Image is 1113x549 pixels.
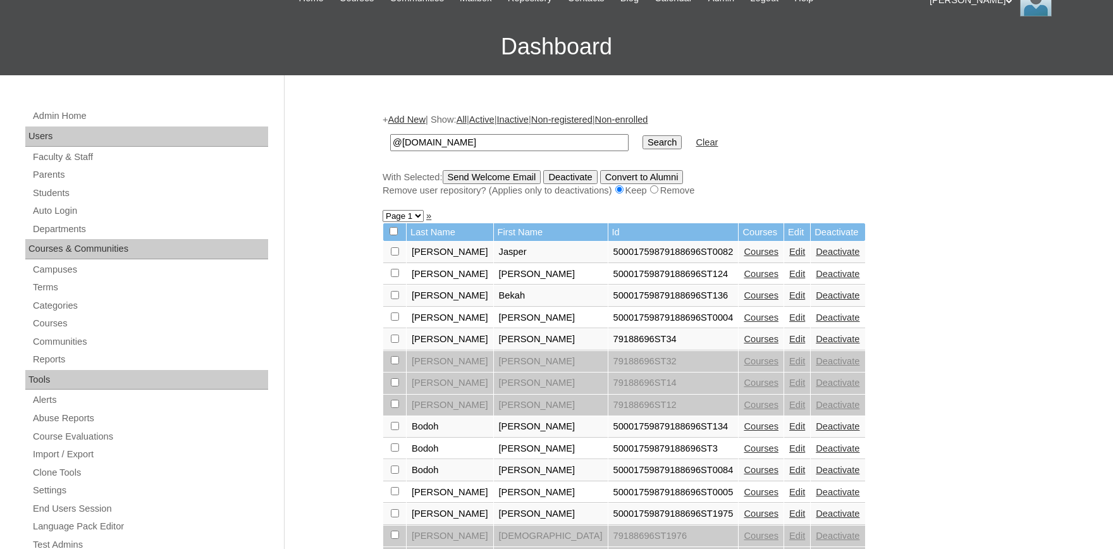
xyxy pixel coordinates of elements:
a: Auto Login [32,203,268,219]
a: Courses [744,400,778,410]
a: Deactivate [816,378,859,388]
input: Search [390,134,629,151]
div: + | Show: | | | | [383,113,1009,197]
a: Add New [388,114,426,125]
td: Bekah [494,285,608,307]
td: 79188696ST14 [608,373,739,394]
td: Deactivate [811,223,864,242]
a: Clear [696,137,718,147]
td: 50001759879188696ST3 [608,438,739,460]
a: Inactive [497,114,529,125]
td: 50001759879188696ST0082 [608,242,739,263]
td: 50001759879188696ST0004 [608,307,739,329]
a: Edit [789,312,805,323]
td: First Name [494,223,608,242]
td: Bodoh [407,438,493,460]
h3: Dashboard [6,18,1107,75]
a: Departments [32,221,268,237]
a: Courses [744,312,778,323]
td: [PERSON_NAME] [494,307,608,329]
a: Non-enrolled [595,114,648,125]
td: [PERSON_NAME] [494,395,608,416]
a: Courses [744,531,778,541]
a: Reports [32,352,268,367]
td: 50001759879188696ST0084 [608,460,739,481]
td: 50001759879188696ST0005 [608,482,739,503]
input: Send Welcome Email [443,170,541,184]
a: Edit [789,400,805,410]
td: 79188696ST32 [608,351,739,373]
a: Deactivate [816,465,859,475]
a: Settings [32,483,268,498]
a: End Users Session [32,501,268,517]
td: [PERSON_NAME] [407,242,493,263]
td: Courses [739,223,784,242]
a: Courses [744,356,778,366]
a: Courses [744,378,778,388]
a: Courses [744,290,778,300]
a: Deactivate [816,400,859,410]
td: Id [608,223,739,242]
td: 79188696ST1976 [608,526,739,547]
a: Language Pack Editor [32,519,268,534]
a: Terms [32,280,268,295]
a: Deactivate [816,356,859,366]
td: [PERSON_NAME] [494,503,608,525]
div: Remove user repository? (Applies only to deactivations) Keep Remove [383,184,1009,197]
a: Deactivate [816,531,859,541]
a: Alerts [32,392,268,408]
a: Edit [789,421,805,431]
a: Courses [744,443,778,453]
td: [PERSON_NAME] [494,416,608,438]
a: Edit [789,487,805,497]
td: [PERSON_NAME] [494,373,608,394]
td: [PERSON_NAME] [407,373,493,394]
td: Jasper [494,242,608,263]
a: Edit [789,356,805,366]
a: Non-registered [531,114,593,125]
a: Courses [744,487,778,497]
a: Edit [789,465,805,475]
td: [PERSON_NAME] [407,329,493,350]
a: Deactivate [816,487,859,497]
td: Last Name [407,223,493,242]
td: [PERSON_NAME] [407,395,493,416]
td: [PERSON_NAME] [407,351,493,373]
a: Courses [744,465,778,475]
a: Courses [744,247,778,257]
td: [PERSON_NAME] [494,482,608,503]
input: Deactivate [543,170,597,184]
a: Edit [789,531,805,541]
a: Deactivate [816,269,859,279]
td: Edit [784,223,810,242]
a: Deactivate [816,312,859,323]
a: Faculty & Staff [32,149,268,165]
td: Bodoh [407,416,493,438]
td: [PERSON_NAME] [494,351,608,373]
a: Courses [744,269,778,279]
div: Courses & Communities [25,239,268,259]
td: [PERSON_NAME] [407,526,493,547]
div: Users [25,126,268,147]
td: [PERSON_NAME] [494,438,608,460]
td: [PERSON_NAME] [407,285,493,307]
a: Deactivate [816,421,859,431]
a: Edit [789,247,805,257]
a: Courses [32,316,268,331]
a: Edit [789,269,805,279]
td: 50001759879188696ST136 [608,285,739,307]
td: 50001759879188696ST124 [608,264,739,285]
td: [PERSON_NAME] [494,460,608,481]
a: Edit [789,378,805,388]
a: Communities [32,334,268,350]
a: » [426,211,431,221]
a: Deactivate [816,334,859,344]
a: Courses [744,509,778,519]
td: [PERSON_NAME] [407,307,493,329]
a: Edit [789,509,805,519]
a: Abuse Reports [32,410,268,426]
a: Course Evaluations [32,429,268,445]
td: 79188696ST12 [608,395,739,416]
a: Categories [32,298,268,314]
div: Tools [25,370,268,390]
